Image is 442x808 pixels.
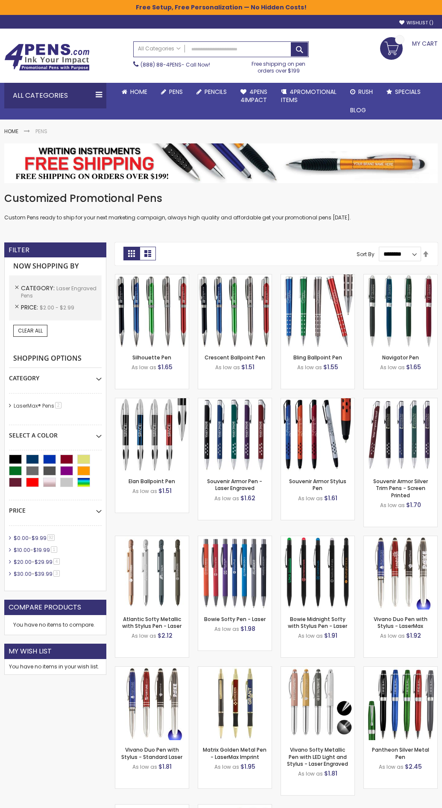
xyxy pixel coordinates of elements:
[9,603,81,612] strong: Compare Products
[154,83,190,101] a: Pens
[190,83,234,101] a: Pencils
[158,363,173,371] span: $1.65
[132,487,157,495] span: As low as
[4,128,18,135] a: Home
[13,325,47,337] a: Clear All
[281,88,337,104] span: 4PROMOTIONAL ITEMS
[248,57,309,74] div: Free shipping on pen orders over $199
[204,615,266,623] a: Bowie Softy Pen - Laser
[234,83,274,109] a: 4Pens4impact
[281,536,354,543] a: Bowie Midnight Softy with Stylus Pen - Laser
[343,83,380,101] a: Rush
[281,536,354,610] img: Bowie Midnight Softy with Stylus Pen - Laser
[132,364,156,371] span: As low as
[115,667,189,740] img: Vivano Duo Pen with Stylus - Standard Laser
[240,88,267,104] span: 4Pens 4impact
[12,546,60,554] a: $10.00-$19.991
[281,274,354,348] img: Bling Ballpoint Pen
[129,478,175,485] a: Elan Ballpoint Pen
[138,45,181,52] span: All Categories
[55,402,61,408] span: 2
[350,106,366,114] span: Blog
[374,615,427,630] a: Vivano Duo Pen with Stylus - LaserMax
[297,364,322,371] span: As low as
[14,534,29,542] span: $0.00
[214,625,239,633] span: As low as
[32,534,47,542] span: $9.99
[215,364,240,371] span: As low as
[324,631,337,640] span: $1.91
[205,354,265,361] a: Crescent Ballpoint Pen
[47,534,55,541] span: 92
[198,666,272,674] a: Matrix Golden Metal Pen - LaserMax Imprint
[132,632,156,639] span: As low as
[53,558,60,565] span: 4
[240,624,255,633] span: $1.98
[298,770,323,777] span: As low as
[132,354,171,361] a: Silhouette Pen
[324,769,337,778] span: $1.81
[364,398,437,405] a: Souvenur Armor Silver Trim Pens
[158,762,172,771] span: $1.81
[214,495,239,502] span: As low as
[399,20,433,26] a: Wishlist
[12,534,58,542] a: $0.00-$9.9992
[115,666,189,674] a: Vivano Duo Pen with Stylus - Standard Laser
[51,546,57,553] span: 1
[115,274,189,348] img: Silhouette Pen
[33,546,50,554] span: $19.99
[288,615,347,630] a: Bowie Midnight Softy with Stylus Pen - Laser
[380,632,405,639] span: As low as
[4,192,438,205] h1: Customized Promotional Pens
[379,763,404,770] span: As low as
[130,88,147,96] span: Home
[14,570,32,578] span: $30.00
[169,88,183,96] span: Pens
[35,128,47,135] strong: Pens
[405,762,422,771] span: $2.45
[134,42,185,56] a: All Categories
[380,364,405,371] span: As low as
[298,632,323,639] span: As low as
[281,667,354,740] img: Vivano Softy Metallic Pen with LED Light and Stylus - Laser Engraved
[373,478,428,499] a: Souvenir Armor Silver Trim Pens - Screen Printed
[9,647,52,656] strong: My Wish List
[364,536,437,610] img: Vivano Duo Pen with Stylus - LaserMax
[358,88,373,96] span: Rush
[198,398,272,472] img: Souvenir Armor Pen - Laser Engraved
[274,83,343,109] a: 4PROMOTIONALITEMS
[4,192,438,221] div: Custom Pens ready to ship for your next marketing campaign, always high quality and affordable ge...
[364,667,437,740] img: Pantheon Silver Metal Pen
[406,501,421,509] span: $1.70
[281,398,354,472] img: Souvenir Armor Stylus Pen
[343,101,373,120] a: Blog
[198,274,272,348] img: Crescent Ballpoint Pen
[395,88,421,96] span: Specials
[205,88,227,96] span: Pencils
[12,402,64,409] a: LaserMax® Pens2
[40,304,74,311] span: $2.00 - $2.99
[382,354,419,361] a: Navigator Pen
[158,631,173,640] span: $2.12
[21,303,40,312] span: Price
[281,666,354,674] a: Vivano Softy Metallic Pen with LED Light and Stylus - Laser Engraved
[9,245,29,255] strong: Filter
[4,83,106,108] div: All Categories
[198,536,272,543] a: Bowie Softy Pen - Laser
[4,44,90,71] img: 4Pens Custom Pens and Promotional Products
[35,558,53,566] span: $29.99
[198,274,272,281] a: Crescent Ballpoint Pen
[207,478,262,492] a: Souvenir Armor Pen - Laser Engraved
[9,368,102,382] div: Category
[323,363,338,371] span: $1.55
[141,61,210,68] span: - Call Now!
[115,536,189,543] a: Atlantic Softy Metallic with Stylus Pen - Laser
[357,250,375,257] label: Sort By
[4,143,438,183] img: Pens
[406,631,421,640] span: $1.92
[298,495,323,502] span: As low as
[380,83,427,101] a: Specials
[115,274,189,281] a: Silhouette Pen
[18,327,43,334] span: Clear All
[12,570,63,578] a: $30.00-$39.993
